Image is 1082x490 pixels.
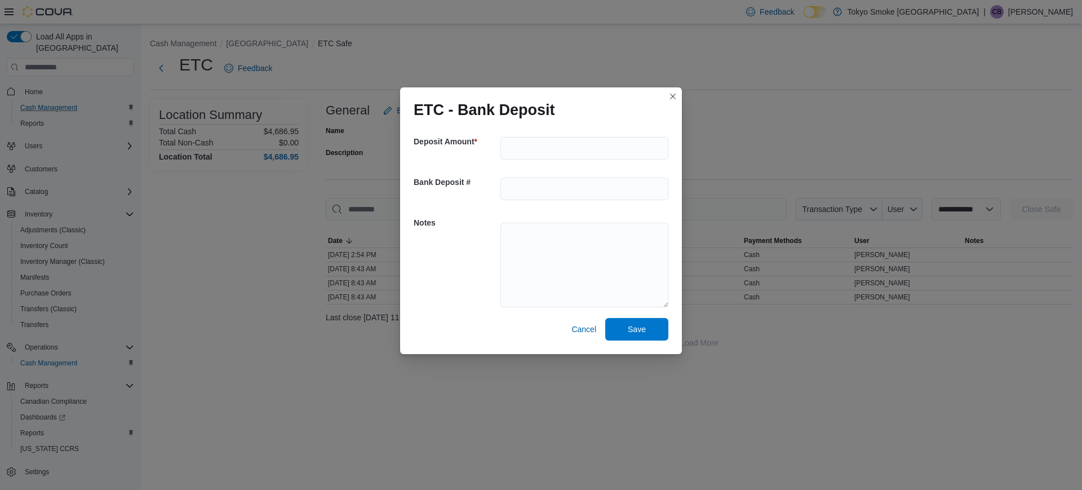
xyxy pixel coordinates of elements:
[414,101,555,119] h1: ETC - Bank Deposit
[571,324,596,335] span: Cancel
[628,324,646,335] span: Save
[414,130,498,153] h5: Deposit Amount
[666,90,680,103] button: Closes this modal window
[414,211,498,234] h5: Notes
[567,318,601,341] button: Cancel
[414,171,498,193] h5: Bank Deposit #
[605,318,668,341] button: Save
